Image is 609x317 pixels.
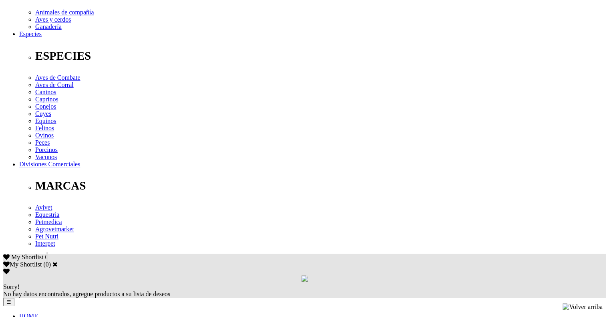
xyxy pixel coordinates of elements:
a: Cuyes [35,110,51,117]
a: Equinos [35,117,56,124]
a: Divisiones Comerciales [19,161,80,168]
a: Ganadería [35,23,62,30]
span: Sorry! [3,283,20,290]
a: Petmedica [35,218,62,225]
a: Aves y cerdos [35,16,71,23]
a: Caprinos [35,96,58,103]
a: Ovinos [35,132,54,139]
a: Equestria [35,211,59,218]
a: Agrovetmarket [35,226,74,232]
a: Caninos [35,89,56,95]
img: Volver arriba [563,303,603,311]
p: ESPECIES [35,49,606,63]
a: Peces [35,139,50,146]
img: loading.gif [301,275,308,282]
a: Aves de Combate [35,74,80,81]
p: MARCAS [35,179,606,192]
a: Porcinos [35,146,58,153]
a: Avivet [35,204,52,211]
a: Animales de compañía [35,9,94,16]
a: Aves de Corral [35,81,74,88]
iframe: Brevo live chat [4,230,138,313]
a: Conejos [35,103,56,110]
a: Especies [19,30,42,37]
div: No hay datos encontrados, agregue productos a su lista de deseos [3,283,606,298]
button: ☰ [3,298,14,306]
a: Felinos [35,125,54,131]
label: My Shortlist [3,261,42,268]
a: Vacunos [35,153,57,160]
